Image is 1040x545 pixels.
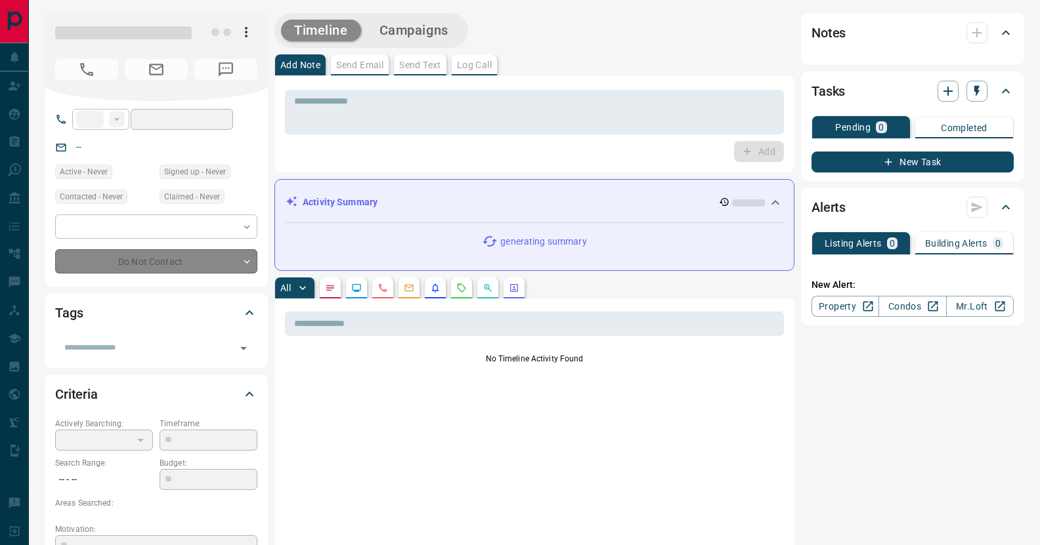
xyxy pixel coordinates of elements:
[946,296,1014,317] a: Mr.Loft
[55,469,153,491] p: -- - --
[890,239,895,248] p: 0
[280,60,320,70] p: Add Note
[164,165,226,178] span: Signed up - Never
[812,75,1014,107] div: Tasks
[878,296,946,317] a: Condos
[812,81,845,102] h2: Tasks
[825,239,882,248] p: Listing Alerts
[280,283,291,293] p: All
[194,59,257,80] span: No Number
[55,59,118,80] span: No Number
[378,283,388,293] svg: Calls
[55,457,153,469] p: Search Range:
[160,457,257,469] p: Budget:
[281,20,361,41] button: Timeline
[55,523,257,535] p: Motivation:
[430,283,441,293] svg: Listing Alerts
[812,192,1014,223] div: Alerts
[60,165,108,178] span: Active - Never
[835,123,871,132] p: Pending
[325,283,336,293] svg: Notes
[303,195,378,209] p: Activity Summary
[812,278,1014,292] p: New Alert:
[456,283,467,293] svg: Requests
[812,197,846,218] h2: Alerts
[55,497,257,509] p: Areas Searched:
[160,418,257,430] p: Timeframe:
[812,296,879,317] a: Property
[995,239,1001,248] p: 0
[941,123,987,132] p: Completed
[55,302,83,323] h2: Tags
[55,297,257,329] div: Tags
[55,418,153,430] p: Actively Searching:
[812,151,1014,172] button: New Task
[55,249,257,273] div: Do Not Contact
[125,59,188,80] span: No Email
[76,142,81,152] a: --
[500,235,586,249] p: generating summary
[234,339,253,357] button: Open
[351,283,362,293] svg: Lead Browsing Activity
[812,22,846,43] h2: Notes
[878,123,884,132] p: 0
[55,378,257,410] div: Criteria
[812,17,1014,49] div: Notes
[285,353,784,365] p: No Timeline Activity Found
[55,384,98,405] h2: Criteria
[286,190,783,214] div: Activity Summary
[509,283,519,293] svg: Agent Actions
[925,239,987,248] p: Building Alerts
[366,20,462,41] button: Campaigns
[404,283,414,293] svg: Emails
[483,283,493,293] svg: Opportunities
[60,190,123,203] span: Contacted - Never
[164,190,220,203] span: Claimed - Never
